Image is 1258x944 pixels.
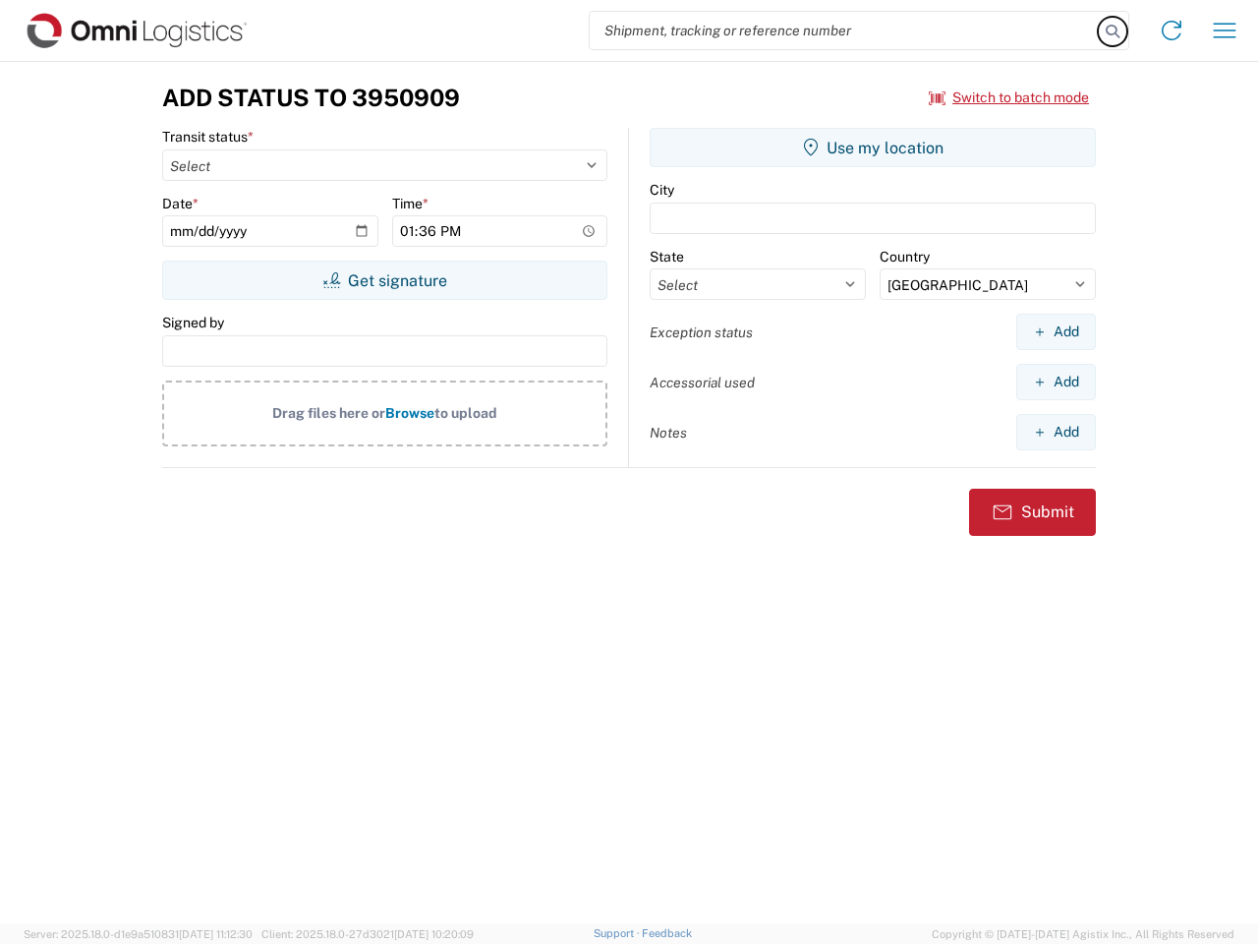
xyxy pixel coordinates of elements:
button: Add [1016,364,1096,400]
input: Shipment, tracking or reference number [590,12,1099,49]
span: Browse [385,405,434,421]
button: Use my location [650,128,1096,167]
button: Switch to batch mode [929,82,1089,114]
span: [DATE] 10:20:09 [394,928,474,940]
h3: Add Status to 3950909 [162,84,460,112]
span: Drag files here or [272,405,385,421]
label: Signed by [162,314,224,331]
span: to upload [434,405,497,421]
span: Copyright © [DATE]-[DATE] Agistix Inc., All Rights Reserved [932,925,1234,943]
a: Support [594,927,643,939]
span: [DATE] 11:12:30 [179,928,253,940]
span: Client: 2025.18.0-27d3021 [261,928,474,940]
label: Country [880,248,930,265]
label: City [650,181,674,199]
button: Submit [969,489,1096,536]
label: State [650,248,684,265]
button: Add [1016,414,1096,450]
label: Time [392,195,429,212]
label: Exception status [650,324,753,341]
label: Notes [650,424,687,442]
span: Server: 2025.18.0-d1e9a510831 [24,928,253,940]
label: Date [162,195,199,212]
button: Get signature [162,261,607,300]
a: Feedback [642,927,692,939]
button: Add [1016,314,1096,350]
label: Accessorial used [650,374,755,391]
label: Transit status [162,128,254,146]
